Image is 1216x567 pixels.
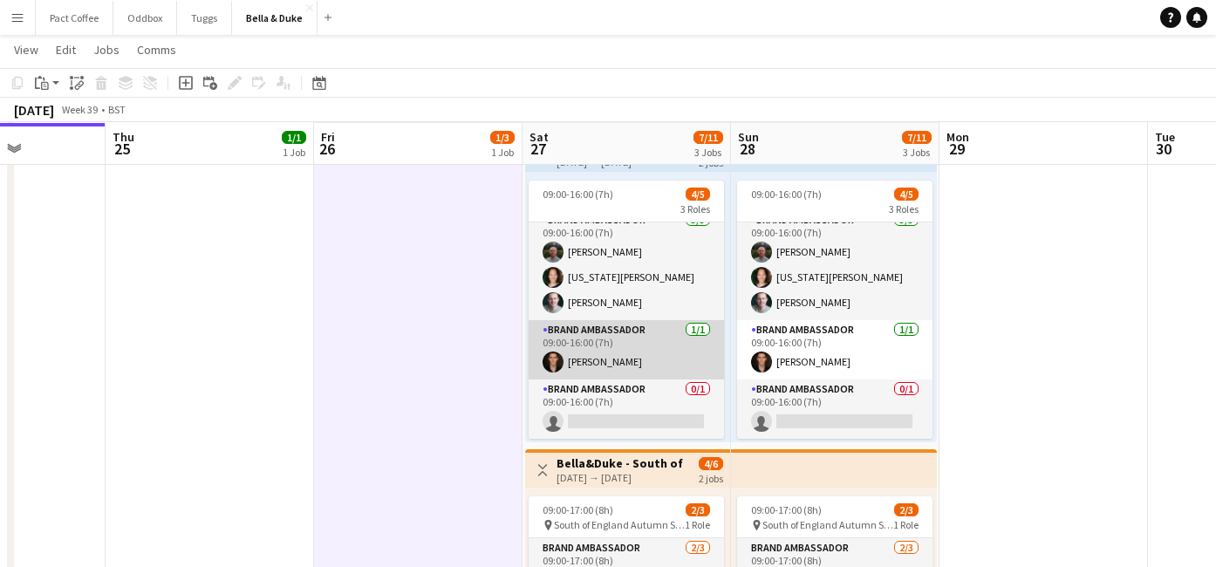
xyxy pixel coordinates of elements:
[543,503,613,516] span: 09:00-17:00 (8h)
[737,210,932,320] app-card-role: Brand Ambassador3/309:00-16:00 (7h)[PERSON_NAME][US_STATE][PERSON_NAME][PERSON_NAME]
[49,38,83,61] a: Edit
[321,129,335,145] span: Fri
[529,379,724,439] app-card-role: Brand Ambassador0/109:00-16:00 (7h)
[543,188,613,201] span: 09:00-16:00 (7h)
[529,210,724,320] app-card-role: Brand Ambassador3/309:00-16:00 (7h)[PERSON_NAME][US_STATE][PERSON_NAME][PERSON_NAME]
[137,42,176,58] span: Comms
[903,146,931,159] div: 3 Jobs
[490,131,515,144] span: 1/3
[1152,139,1175,159] span: 30
[554,518,685,531] span: South of England Autumn Show and Horsetrials
[737,181,932,439] app-job-card: 09:00-16:00 (7h)4/53 RolesBrand Ambassador3/309:00-16:00 (7h)[PERSON_NAME][US_STATE][PERSON_NAME]...
[36,1,113,35] button: Pact Coffee
[7,38,45,61] a: View
[14,42,38,58] span: View
[318,139,335,159] span: 26
[108,103,126,116] div: BST
[56,42,76,58] span: Edit
[282,131,306,144] span: 1/1
[737,320,932,379] app-card-role: Brand Ambassador1/109:00-16:00 (7h)[PERSON_NAME]
[110,139,134,159] span: 25
[751,503,822,516] span: 09:00-17:00 (8h)
[130,38,183,61] a: Comms
[93,42,120,58] span: Jobs
[177,1,232,35] button: Tuggs
[1155,129,1175,145] span: Tue
[113,129,134,145] span: Thu
[693,131,723,144] span: 7/11
[944,139,969,159] span: 29
[557,471,687,484] div: [DATE] → [DATE]
[686,188,710,201] span: 4/5
[685,518,710,531] span: 1 Role
[893,518,919,531] span: 1 Role
[529,181,724,439] app-job-card: 09:00-16:00 (7h)4/53 RolesBrand Ambassador3/309:00-16:00 (7h)[PERSON_NAME][US_STATE][PERSON_NAME]...
[14,101,54,119] div: [DATE]
[529,129,549,145] span: Sat
[699,470,723,485] div: 2 jobs
[527,139,549,159] span: 27
[283,146,305,159] div: 1 Job
[737,379,932,439] app-card-role: Brand Ambassador0/109:00-16:00 (7h)
[889,202,919,215] span: 3 Roles
[762,518,893,531] span: South of England Autumn Show and Horsetrials
[491,146,514,159] div: 1 Job
[232,1,318,35] button: Bella & Duke
[680,202,710,215] span: 3 Roles
[529,320,724,379] app-card-role: Brand Ambassador1/109:00-16:00 (7h)[PERSON_NAME]
[894,188,919,201] span: 4/5
[894,503,919,516] span: 2/3
[557,455,687,471] h3: Bella&Duke - South of England Autumn Show and Horse trials
[946,129,969,145] span: Mon
[902,131,932,144] span: 7/11
[694,146,722,159] div: 3 Jobs
[738,129,759,145] span: Sun
[113,1,177,35] button: Oddbox
[686,503,710,516] span: 2/3
[751,188,822,201] span: 09:00-16:00 (7h)
[735,139,759,159] span: 28
[86,38,126,61] a: Jobs
[699,457,723,470] span: 4/6
[58,103,101,116] span: Week 39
